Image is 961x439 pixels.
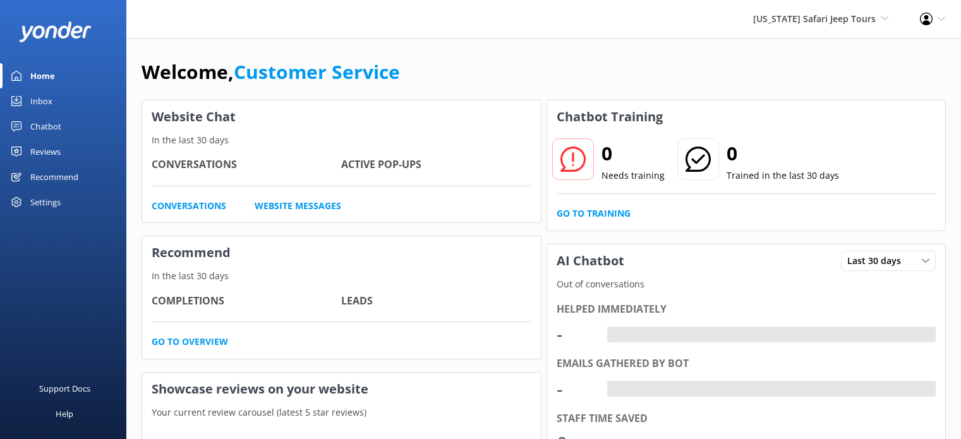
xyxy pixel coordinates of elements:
a: Conversations [152,199,226,213]
a: Go to overview [152,335,228,349]
div: Recommend [30,164,78,189]
div: Settings [30,189,61,215]
div: - [607,381,617,397]
h3: Recommend [142,236,541,269]
div: Emails gathered by bot [557,356,936,372]
img: yonder-white-logo.png [19,21,92,42]
a: Go to Training [557,207,631,220]
h4: Completions [152,293,341,310]
div: - [557,374,595,404]
p: Out of conversations [547,277,946,291]
h4: Conversations [152,157,341,173]
p: Needs training [601,169,665,183]
h1: Welcome, [142,57,400,87]
div: Reviews [30,139,61,164]
p: Trained in the last 30 days [727,169,839,183]
a: Website Messages [255,199,341,213]
span: Last 30 days [847,254,909,268]
div: Home [30,63,55,88]
h2: 0 [727,138,839,169]
div: - [557,319,595,349]
span: [US_STATE] Safari Jeep Tours [753,13,876,25]
div: Support Docs [39,376,90,401]
h4: Active Pop-ups [341,157,531,173]
h4: Leads [341,293,531,310]
p: Your current review carousel (latest 5 star reviews) [142,406,541,419]
a: Customer Service [234,59,400,85]
h2: 0 [601,138,665,169]
div: - [607,327,617,343]
p: In the last 30 days [142,133,541,147]
h3: AI Chatbot [547,244,634,277]
div: Help [56,401,73,426]
div: Inbox [30,88,52,114]
h3: Showcase reviews on your website [142,373,541,406]
h3: Chatbot Training [547,100,672,133]
div: Chatbot [30,114,61,139]
h3: Website Chat [142,100,541,133]
p: In the last 30 days [142,269,541,283]
div: Helped immediately [557,301,936,318]
div: Staff time saved [557,411,936,427]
